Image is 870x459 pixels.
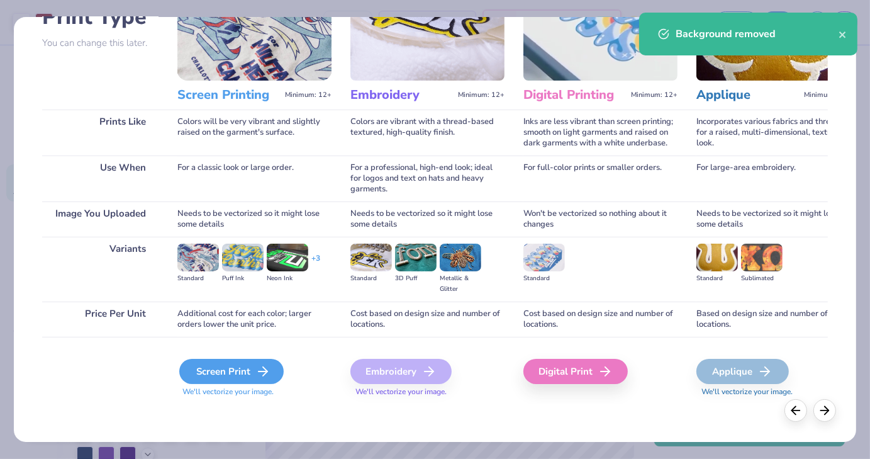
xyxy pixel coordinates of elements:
div: Won't be vectorized so nothing about it changes [523,201,678,237]
div: Image You Uploaded [42,201,159,237]
div: Cost based on design size and number of locations. [350,302,505,337]
span: We'll vectorize your image. [696,387,850,397]
div: Applique [696,359,789,384]
div: Needs to be vectorized so it might lose some details [696,201,850,237]
div: Incorporates various fabrics and threads for a raised, multi-dimensional, textured look. [696,110,850,156]
button: close [839,26,847,42]
span: Minimum: 12+ [458,91,505,99]
img: 3D Puff [395,244,437,271]
p: You can change this later. [42,38,159,48]
div: Inks are less vibrant than screen printing; smooth on light garments and raised on dark garments ... [523,110,678,156]
div: For a classic look or large order. [177,156,332,201]
span: Minimum: 12+ [631,91,678,99]
div: Colors are vibrant with a thread-based textured, high-quality finish. [350,110,505,156]
div: Standard [523,273,565,284]
h3: Embroidery [350,87,453,103]
div: Needs to be vectorized so it might lose some details [177,201,332,237]
span: We'll vectorize your image. [350,387,505,397]
div: Additional cost for each color; larger orders lower the unit price. [177,302,332,337]
div: Puff Ink [222,273,264,284]
div: Variants [42,237,159,302]
div: Background removed [676,26,839,42]
img: Puff Ink [222,244,264,271]
div: Embroidery [350,359,452,384]
div: Metallic & Glitter [440,273,481,295]
div: Prints Like [42,110,159,156]
h3: Applique [696,87,799,103]
div: Digital Print [523,359,628,384]
img: Standard [350,244,392,271]
div: Screen Print [179,359,284,384]
div: Standard [350,273,392,284]
div: Sublimated [741,273,783,284]
div: Standard [696,273,738,284]
img: Standard [696,244,738,271]
img: Metallic & Glitter [440,244,481,271]
img: Standard [177,244,219,271]
span: Minimum: 12+ [285,91,332,99]
div: Standard [177,273,219,284]
img: Neon Ink [267,244,308,271]
div: Colors will be very vibrant and slightly raised on the garment's surface. [177,110,332,156]
h3: Digital Printing [523,87,626,103]
img: Standard [523,244,565,271]
div: Neon Ink [267,273,308,284]
div: Cost based on design size and number of locations. [523,302,678,337]
div: For large-area embroidery. [696,156,850,201]
div: 3D Puff [395,273,437,284]
div: For full-color prints or smaller orders. [523,156,678,201]
span: We'll vectorize your image. [177,387,332,397]
div: Use When [42,156,159,201]
div: + 3 [311,253,320,275]
div: Based on design size and number of locations. [696,302,850,337]
div: Needs to be vectorized so it might lose some details [350,201,505,237]
div: Price Per Unit [42,302,159,337]
span: Minimum: 12+ [804,91,850,99]
img: Sublimated [741,244,783,271]
h3: Screen Printing [177,87,280,103]
div: For a professional, high-end look; ideal for logos and text on hats and heavy garments. [350,156,505,201]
